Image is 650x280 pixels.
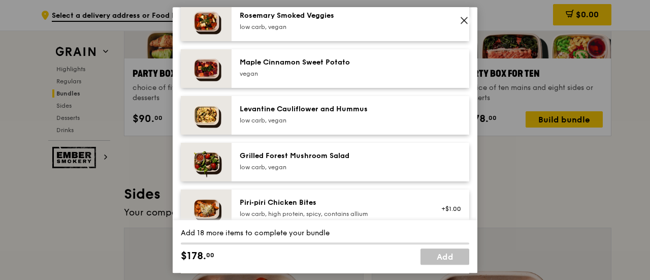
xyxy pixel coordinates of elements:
[181,49,232,88] img: daily_normal_Maple_Cinnamon_Sweet_Potato__Horizontal_.jpg
[240,163,422,171] div: low carb, vegan
[240,104,422,114] div: Levantine Cauliflower and Hummus
[181,143,232,181] img: daily_normal_Grilled-Forest-Mushroom-Salad-HORZ.jpg
[181,190,232,228] img: daily_normal_Piri-Piri-Chicken-Bites-HORZ.jpg
[206,251,214,259] span: 00
[240,198,422,208] div: Piri‑piri Chicken Bites
[420,248,469,265] a: Add
[240,57,422,68] div: Maple Cinnamon Sweet Potato
[240,151,422,161] div: Grilled Forest Mushroom Salad
[240,70,422,78] div: vegan
[181,96,232,135] img: daily_normal_Levantine_Cauliflower_and_Hummus__Horizontal_.jpg
[240,210,422,218] div: low carb, high protein, spicy, contains allium
[240,116,422,125] div: low carb, vegan
[240,11,422,21] div: Rosemary Smoked Veggies
[181,228,469,238] div: Add 18 more items to complete your bundle
[181,248,206,264] span: $178.
[181,3,232,41] img: daily_normal_Thyme-Rosemary-Zucchini-HORZ.jpg
[240,23,422,31] div: low carb, vegan
[434,205,461,213] div: +$1.00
